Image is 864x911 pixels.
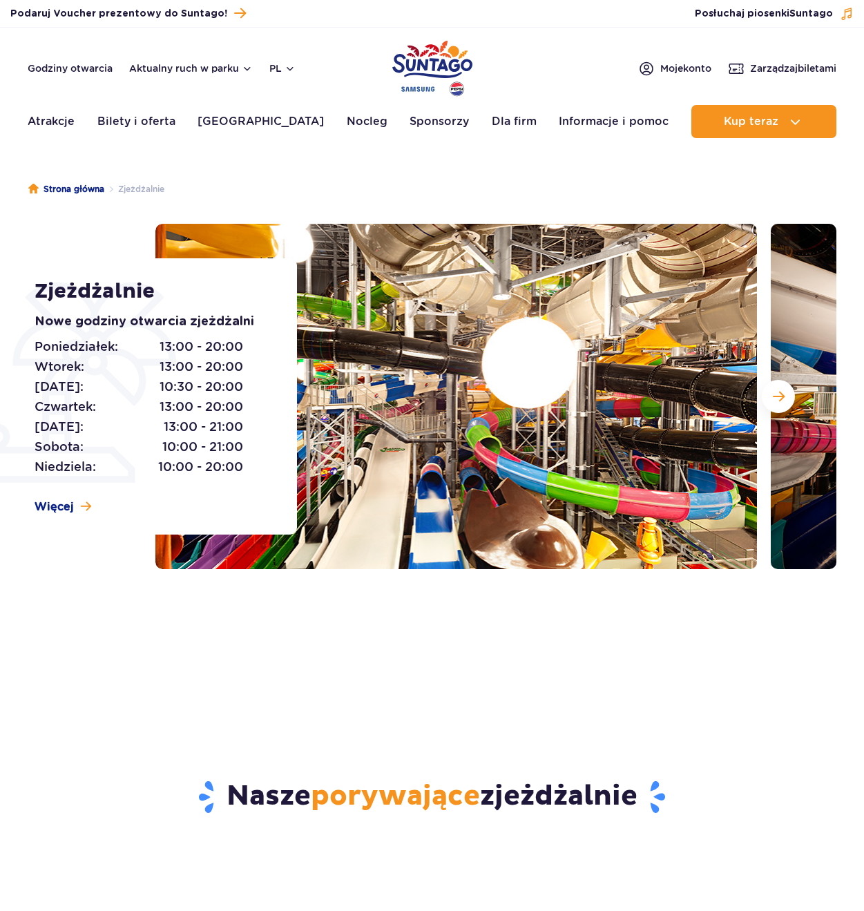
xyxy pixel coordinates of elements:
li: Zjeżdżalnie [104,182,164,196]
span: Moje konto [660,61,711,75]
a: Więcej [35,499,91,515]
a: Park of Poland [392,35,472,98]
span: Kup teraz [724,115,778,128]
span: 13:00 - 20:00 [160,397,243,416]
span: Niedziela: [35,457,96,477]
p: Nowe godziny otwarcia zjeżdżalni [35,312,266,332]
span: 13:00 - 20:00 [160,357,243,376]
span: Poniedziałek: [35,337,118,356]
span: Sobota: [35,437,84,457]
a: Podaruj Voucher prezentowy do Suntago! [10,4,246,23]
a: Mojekonto [638,60,711,77]
button: Następny slajd [762,380,795,413]
a: Nocleg [347,105,387,138]
a: Zarządzajbiletami [728,60,836,77]
button: Aktualny ruch w parku [129,63,253,74]
span: Czwartek: [35,397,96,416]
span: [DATE]: [35,417,84,437]
span: Podaruj Voucher prezentowy do Suntago! [10,7,227,21]
a: Atrakcje [28,105,75,138]
a: Strona główna [28,182,104,196]
span: Posłuchaj piosenki [695,7,833,21]
span: 10:30 - 20:00 [160,377,243,396]
h2: Nasze zjeżdżalnie [28,779,836,815]
a: [GEOGRAPHIC_DATA] [198,105,324,138]
button: Kup teraz [691,105,836,138]
span: 10:00 - 21:00 [162,437,243,457]
span: 13:00 - 20:00 [160,337,243,356]
button: Posłuchaj piosenkiSuntago [695,7,854,21]
span: 10:00 - 20:00 [158,457,243,477]
span: Zarządzaj biletami [750,61,836,75]
span: Wtorek: [35,357,84,376]
button: pl [269,61,296,75]
a: Sponsorzy [410,105,469,138]
span: 13:00 - 21:00 [164,417,243,437]
span: [DATE]: [35,377,84,396]
span: Więcej [35,499,74,515]
a: Dla firm [492,105,537,138]
span: porywające [311,779,480,814]
span: Suntago [789,9,833,19]
a: Godziny otwarcia [28,61,113,75]
h1: Zjeżdżalnie [35,279,266,304]
a: Informacje i pomoc [559,105,669,138]
a: Bilety i oferta [97,105,175,138]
